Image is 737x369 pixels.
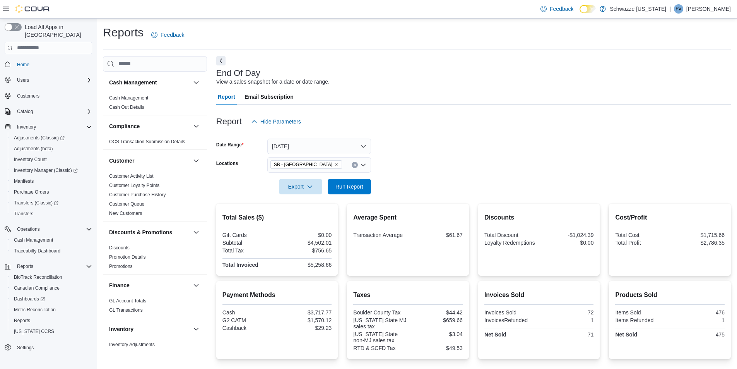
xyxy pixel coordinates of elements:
[216,142,244,148] label: Date Range
[2,59,95,70] button: Home
[274,161,332,168] span: SB - [GEOGRAPHIC_DATA]
[615,232,668,238] div: Total Cost
[8,326,95,337] button: [US_STATE] CCRS
[11,283,63,293] a: Canadian Compliance
[17,77,29,83] span: Users
[615,309,668,316] div: Items Sold
[109,264,133,269] a: Promotions
[109,183,159,188] a: Customer Loyalty Points
[109,182,159,189] span: Customer Loyalty Points
[615,290,725,300] h2: Products Sold
[11,273,65,282] a: BioTrack Reconciliation
[17,226,40,232] span: Operations
[192,78,201,87] button: Cash Management
[14,296,45,302] span: Dashboards
[11,294,92,304] span: Dashboards
[222,240,275,246] div: Subtotal
[14,178,34,184] span: Manifests
[484,232,537,238] div: Total Discount
[14,76,32,85] button: Users
[109,173,154,179] a: Customer Activity List
[11,166,92,175] span: Inventory Manager (Classic)
[8,245,95,256] button: Traceabilty Dashboard
[8,165,95,176] a: Inventory Manager (Classic)
[14,167,78,173] span: Inventory Manager (Classic)
[11,177,37,186] a: Manifests
[484,213,594,222] h2: Discounts
[11,305,59,314] a: Metrc Reconciliation
[14,285,60,291] span: Canadian Compliance
[615,317,668,323] div: Items Refunded
[8,315,95,326] button: Reports
[245,89,294,105] span: Email Subscription
[2,261,95,272] button: Reports
[14,237,53,243] span: Cash Management
[484,331,506,338] strong: Net Sold
[109,157,134,165] h3: Customer
[109,139,185,145] span: OCS Transaction Submission Details
[222,317,275,323] div: G2 CATM
[14,135,65,141] span: Adjustments (Classic)
[11,133,68,142] a: Adjustments (Classic)
[14,328,54,335] span: [US_STATE] CCRS
[334,162,339,167] button: Remove SB - Longmont from selection in this group
[672,240,725,246] div: $2,786.35
[11,155,50,164] a: Inventory Count
[484,240,537,246] div: Loyalty Redemptions
[279,309,332,316] div: $3,717.77
[103,137,207,149] div: Compliance
[410,309,463,316] div: $44.42
[109,157,190,165] button: Customer
[8,197,95,208] a: Transfers (Classic)
[284,179,318,194] span: Export
[352,162,358,168] button: Clear input
[8,132,95,143] a: Adjustments (Classic)
[8,143,95,154] button: Adjustments (beta)
[161,31,184,39] span: Feedback
[11,155,92,164] span: Inventory Count
[11,133,92,142] span: Adjustments (Classic)
[11,187,92,197] span: Purchase Orders
[540,317,593,323] div: 1
[109,298,146,304] a: GL Account Totals
[8,208,95,219] button: Transfers
[15,5,50,13] img: Cova
[484,290,594,300] h2: Invoices Sold
[11,209,92,218] span: Transfers
[109,105,144,110] a: Cash Out Details
[222,232,275,238] div: Gift Cards
[11,235,56,245] a: Cash Management
[109,201,144,207] a: Customer Queue
[14,76,92,85] span: Users
[109,79,157,86] h3: Cash Management
[222,290,332,300] h2: Payment Methods
[14,146,53,152] span: Adjustments (beta)
[14,200,58,206] span: Transfers (Classic)
[353,317,406,330] div: [US_STATE] State MJ sales tax
[14,343,37,352] a: Settings
[11,246,63,256] a: Traceabilty Dashboard
[675,4,681,14] span: FV
[270,160,342,169] span: SB - Longmont
[550,5,573,13] span: Feedback
[484,309,537,316] div: Invoices Sold
[14,225,92,234] span: Operations
[8,176,95,187] button: Manifests
[2,122,95,132] button: Inventory
[353,232,406,238] div: Transaction Average
[353,290,463,300] h2: Taxes
[216,160,238,166] label: Locations
[11,144,92,153] span: Adjustments (beta)
[17,345,34,351] span: Settings
[279,232,332,238] div: $0.00
[11,283,92,293] span: Canadian Compliance
[109,210,142,216] span: New Customers
[2,106,95,117] button: Catalog
[192,281,201,290] button: Finance
[11,327,92,336] span: Washington CCRS
[109,307,143,313] span: GL Transactions
[109,95,148,101] a: Cash Management
[109,228,190,236] button: Discounts & Promotions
